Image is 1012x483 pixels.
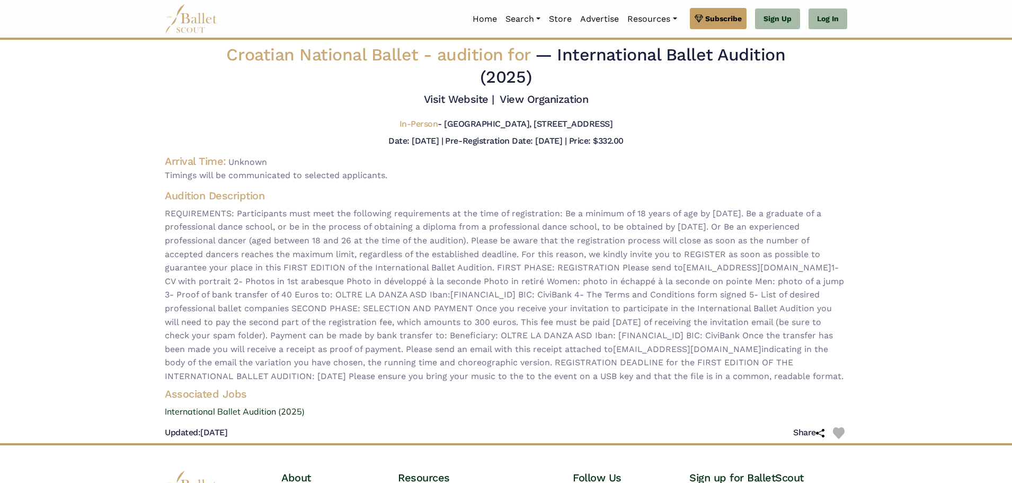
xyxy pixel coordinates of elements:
span: Updated: [165,427,200,437]
a: View Organization [500,93,588,106]
a: Advertise [576,8,623,30]
span: REQUIREMENTS: Participants must meet the following requirements at the time of registration: Be a... [165,207,847,383]
h5: - [GEOGRAPHIC_DATA], [STREET_ADDRESS] [400,119,613,130]
a: Sign Up [755,8,800,30]
h5: Price: $332.00 [569,136,624,146]
span: Unknown [228,157,267,167]
a: Visit Website | [424,93,494,106]
h4: Audition Description [165,189,847,203]
span: Subscribe [705,13,742,24]
h5: Pre-Registration Date: [DATE] | [445,136,566,146]
img: gem.svg [695,13,703,24]
span: In-Person [400,119,438,129]
span: audition for [437,45,530,65]
a: Store [545,8,576,30]
a: International Ballet Audition (2025) [156,405,856,419]
a: Log In [809,8,847,30]
span: Timings will be communicated to selected applicants. [165,169,847,182]
a: Subscribe [690,8,747,29]
a: Search [501,8,545,30]
h5: Date: [DATE] | [388,136,443,146]
h5: Share [793,427,824,438]
h5: [DATE] [165,427,227,438]
a: Home [468,8,501,30]
a: Resources [623,8,681,30]
h4: Arrival Time: [165,155,226,168]
span: — International Ballet Audition (2025) [480,45,786,87]
span: Croatian National Ballet - [226,45,535,65]
h4: Associated Jobs [156,387,856,401]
